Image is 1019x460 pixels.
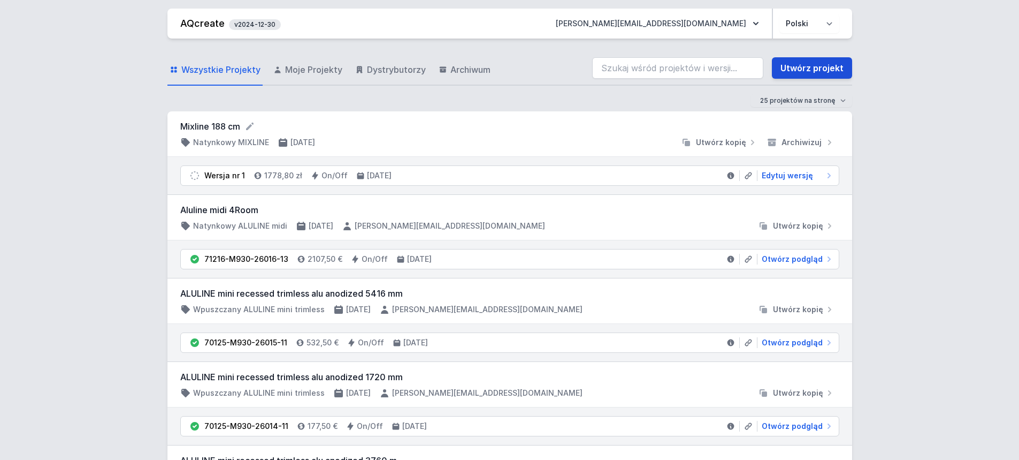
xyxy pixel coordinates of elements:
button: [PERSON_NAME][EMAIL_ADDRESS][DOMAIN_NAME] [547,14,768,33]
span: Utwórz kopię [773,304,823,315]
span: Edytuj wersję [762,170,813,181]
h4: [DATE] [402,421,427,432]
h4: Wpuszczany ALULINE mini trimless [193,388,325,398]
h4: [DATE] [346,304,371,315]
a: Archiwum [436,55,493,86]
span: Otwórz podgląd [762,337,823,348]
h4: 532,50 € [307,337,339,348]
h4: [DATE] [407,254,432,265]
h4: [PERSON_NAME][EMAIL_ADDRESS][DOMAIN_NAME] [392,388,583,398]
h4: 2107,50 € [308,254,342,265]
h4: [PERSON_NAME][EMAIL_ADDRESS][DOMAIN_NAME] [392,304,583,315]
button: Archiwizuj [762,137,839,148]
span: Dystrybutorzy [367,63,426,76]
a: Utwórz projekt [772,57,852,79]
a: Otwórz podgląd [757,254,834,265]
a: Otwórz podgląd [757,337,834,348]
h4: Wpuszczany ALULINE mini trimless [193,304,325,315]
h4: [DATE] [309,221,333,231]
span: Utwórz kopię [773,388,823,398]
h4: On/Off [321,170,348,181]
h4: [DATE] [290,137,315,148]
button: v2024-12-30 [229,17,281,30]
h4: 177,50 € [308,421,338,432]
h4: [DATE] [346,388,371,398]
span: v2024-12-30 [234,20,275,29]
div: Wersja nr 1 [204,170,245,181]
h4: 1778,80 zł [264,170,302,181]
span: Archiwizuj [782,137,822,148]
a: Edytuj wersję [757,170,834,181]
h4: On/Off [357,421,383,432]
div: 70125-M930-26014-11 [204,421,288,432]
div: 70125-M930-26015-11 [204,337,287,348]
form: Mixline 188 cm [180,120,839,133]
span: Otwórz podgląd [762,421,823,432]
button: Edytuj nazwę projektu [244,121,255,132]
button: Utwórz kopię [754,304,839,315]
h3: ALULINE mini recessed trimless alu anodized 5416 mm [180,287,839,300]
span: Utwórz kopię [773,221,823,231]
h4: On/Off [362,254,388,265]
a: Dystrybutorzy [353,55,428,86]
span: Wszystkie Projekty [181,63,261,76]
button: Utwórz kopię [754,388,839,398]
h4: [DATE] [403,337,428,348]
input: Szukaj wśród projektów i wersji... [592,57,763,79]
span: Utwórz kopię [696,137,746,148]
h4: Natynkowy ALULINE midi [193,221,287,231]
span: Moje Projekty [285,63,342,76]
a: Wszystkie Projekty [167,55,263,86]
h4: [DATE] [367,170,392,181]
select: Wybierz język [779,14,839,33]
button: Utwórz kopię [677,137,762,148]
button: Utwórz kopię [754,221,839,231]
h3: ALULINE mini recessed trimless alu anodized 1720 mm [180,371,839,383]
span: Otwórz podgląd [762,254,823,265]
h4: Natynkowy MIXLINE [193,137,269,148]
h3: Aluline midi 4Room [180,203,839,216]
div: 71216-M930-26016-13 [204,254,288,265]
span: Archiwum [450,63,491,76]
img: draft.svg [189,170,200,181]
a: Otwórz podgląd [757,421,834,432]
a: AQcreate [180,18,225,29]
a: Moje Projekty [271,55,344,86]
h4: [PERSON_NAME][EMAIL_ADDRESS][DOMAIN_NAME] [355,221,545,231]
h4: On/Off [358,337,384,348]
